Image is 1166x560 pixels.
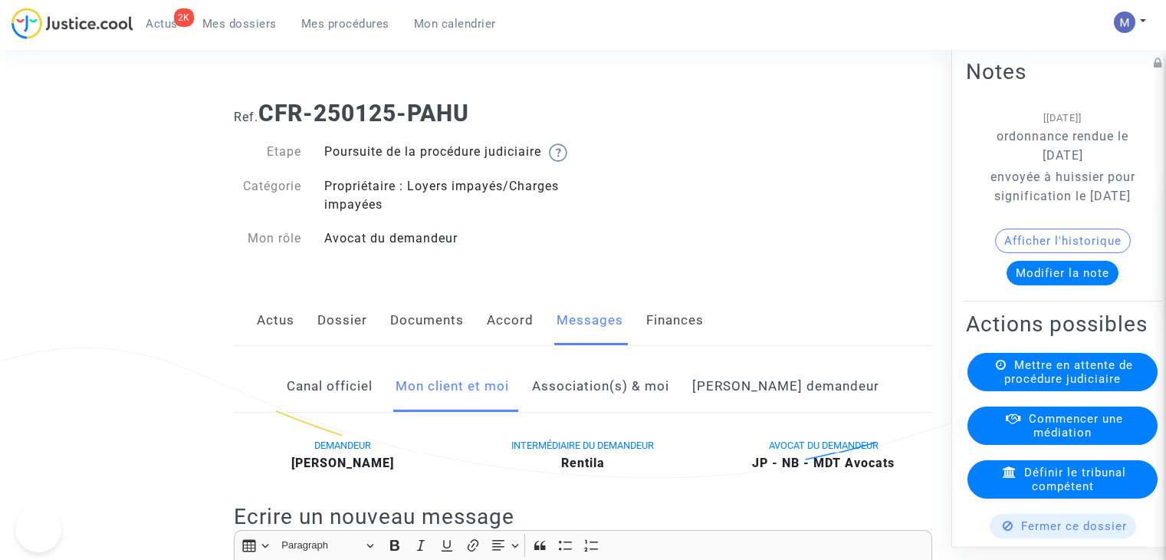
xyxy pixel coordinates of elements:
img: jc-logo.svg [11,8,133,39]
div: Poursuite de la procédure judiciaire [313,143,583,162]
span: Ref. [234,110,258,124]
span: [[DATE]] [1043,112,1082,124]
span: Mes dossiers [202,17,277,31]
h2: Ecrire un nouveau message [234,503,932,530]
span: Actus [146,17,178,31]
img: AAcHTtesyyZjLYJxzrkRG5BOJsapQ6nO-85ChvdZAQ62n80C=s96-c [1114,12,1135,33]
div: Editor toolbar [234,530,932,560]
b: JP - NB - MDT Avocats [752,456,895,470]
span: Commencer une médiation [1029,412,1123,440]
b: Rentila [561,456,605,470]
span: Mes procédures [301,17,389,31]
span: Fermer ce dossier [1021,519,1127,533]
div: 2K [174,8,194,27]
div: Avocat du demandeur [313,229,583,248]
img: help.svg [549,143,567,162]
a: [PERSON_NAME] demandeur [692,361,879,412]
button: Afficher l'historique [995,229,1131,253]
a: Messages [557,295,623,346]
a: Actus [257,295,294,346]
div: Catégorie [222,177,313,214]
span: INTERMÉDIAIRE DU DEMANDEUR [511,440,654,451]
span: Définir le tribunal compétent [1024,466,1126,493]
span: DEMANDEUR [314,440,371,451]
a: Mon client et moi [396,361,509,412]
p: envoyée à huissier pour signification le [DATE] [989,167,1136,206]
span: AVOCAT DU DEMANDEUR [769,440,879,451]
div: Etape [222,143,313,162]
a: Finances [646,295,704,346]
a: Documents [390,295,464,346]
h2: Notes [966,58,1159,85]
div: Propriétaire : Loyers impayés/Charges impayées [313,177,583,214]
span: Mon calendrier [414,17,496,31]
span: Paragraph [281,536,361,555]
span: Mettre en attente de procédure judiciaire [1004,358,1133,386]
iframe: Help Scout Beacon - Open [15,506,61,552]
a: Association(s) & moi [532,361,669,412]
a: Accord [487,295,534,346]
div: Mon rôle [222,229,313,248]
a: Canal officiel [287,361,373,412]
p: ordonnance rendue le [DATE] [989,127,1136,165]
a: Dossier [317,295,367,346]
h2: Actions possibles [966,311,1159,338]
b: [PERSON_NAME] [291,456,394,470]
b: CFR-250125-PAHU [258,100,469,127]
button: Modifier la note [1007,261,1118,285]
